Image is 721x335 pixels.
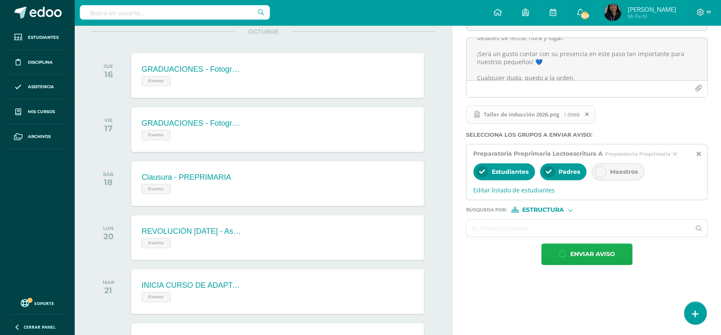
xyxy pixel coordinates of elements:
span: Evento [141,292,171,303]
span: Estudiantes [492,168,529,176]
span: Mi Perfil [627,13,676,20]
div: 18 [103,178,114,188]
div: INICIA CURSO DE ADAPTACIÓN - ALUMNOS DE PRIMER INGRESO DE PREPRIMARIA [141,281,243,290]
button: Enviar aviso [541,244,632,265]
span: Soporte [34,300,54,306]
span: Enviar aviso [570,244,615,265]
span: Estudiantes [28,34,59,41]
span: 1.95MB [564,112,580,118]
img: 05b0c392cdf5122faff8de1dd3fa3244.png [604,4,621,21]
span: Padres [558,168,580,176]
span: Taller de inducción 2026.png [466,106,595,124]
a: Archivos [7,124,68,149]
div: SÁB [103,172,114,178]
span: Preparatoria Preprimaria 'A' [605,151,678,157]
span: Evento [141,130,171,140]
textarea: Queridos padres de familia: Con mucho entusiasmo les compartimos la invitación para la inducción ... [466,38,707,81]
span: Maestros [610,168,638,176]
div: 21 [103,286,114,296]
a: Soporte [10,297,64,308]
span: Preparatoria Preprimaria Lectoescritura A [473,150,603,158]
span: Estructura [522,208,564,213]
div: 17 [104,124,113,134]
span: Evento [141,238,171,249]
span: 302 [580,11,589,20]
span: Disciplina [28,59,53,66]
span: Cerrar panel [24,324,56,330]
div: LUN [103,226,114,232]
span: Taller de inducción 2026.png [480,111,564,118]
span: Remover archivo [580,110,594,119]
a: Asistencia [7,75,68,100]
span: OCTUBRE [235,28,292,36]
input: Busca un usuario... [80,5,270,20]
span: Editar listado de estudiantes [473,186,700,195]
div: VIE [104,118,113,124]
div: Clausura - PREPRIMARIA [141,173,231,182]
input: Ej. Primero primaria [466,220,690,237]
div: GRADUACIONES - Fotografías de Graduandos - PREPARATORIA [141,119,243,128]
label: Selecciona los grupos a enviar aviso : [466,132,707,138]
div: JUE [103,64,113,70]
div: 16 [103,70,113,80]
div: [object Object] [511,207,575,213]
div: 20 [103,232,114,242]
span: Búsqueda por : [466,208,507,213]
span: Archivos [28,133,51,140]
div: MAR [103,280,114,286]
div: GRADUACIONES - Fotografías de Graduandos - PREPARATORIA [141,65,243,74]
span: Mis cursos [28,108,55,115]
span: Evento [141,76,171,86]
a: Mis cursos [7,100,68,124]
a: Estudiantes [7,25,68,50]
span: Evento [141,184,171,195]
span: Asistencia [28,84,54,90]
div: REVOLUCIÓN [DATE] - Asueto [141,227,243,236]
span: [PERSON_NAME] [627,5,676,14]
a: Disciplina [7,50,68,75]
